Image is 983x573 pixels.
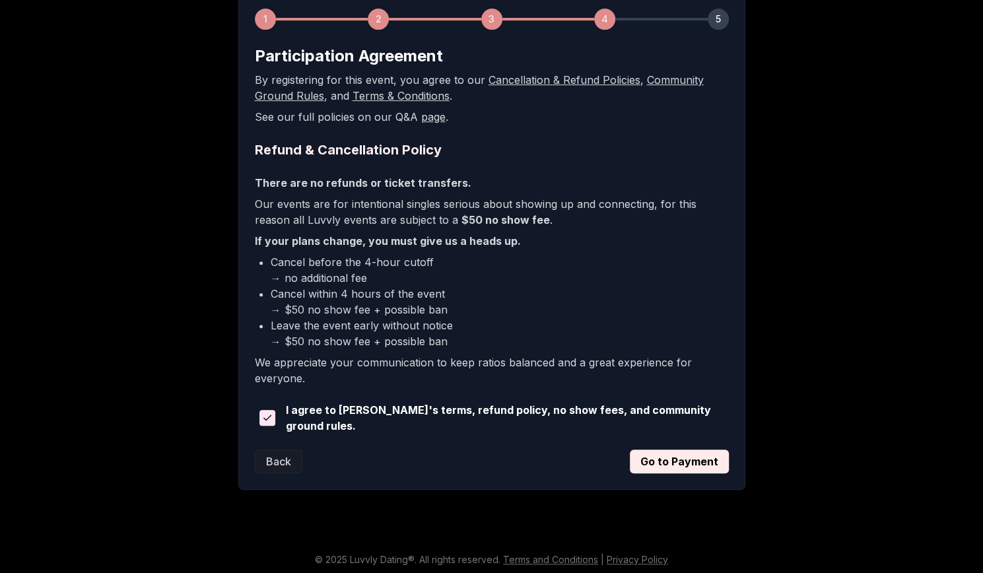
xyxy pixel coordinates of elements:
[421,110,446,123] a: page
[255,109,729,125] p: See our full policies on our Q&A .
[489,73,640,86] a: Cancellation & Refund Policies
[461,213,550,226] b: $50 no show fee
[271,254,729,286] li: Cancel before the 4-hour cutoff → no additional fee
[630,450,729,473] button: Go to Payment
[481,9,502,30] div: 3
[255,233,729,249] p: If your plans change, you must give us a heads up.
[286,402,729,434] span: I agree to [PERSON_NAME]'s terms, refund policy, no show fees, and community ground rules.
[255,141,729,159] h2: Refund & Cancellation Policy
[503,554,598,565] a: Terms and Conditions
[271,318,729,349] li: Leave the event early without notice → $50 no show fee + possible ban
[255,354,729,386] p: We appreciate your communication to keep ratios balanced and a great experience for everyone.
[255,196,729,228] p: Our events are for intentional singles serious about showing up and connecting, for this reason a...
[368,9,389,30] div: 2
[255,175,729,191] p: There are no refunds or ticket transfers.
[607,554,668,565] a: Privacy Policy
[255,9,276,30] div: 1
[255,450,302,473] button: Back
[601,554,604,565] span: |
[708,9,729,30] div: 5
[255,72,729,104] p: By registering for this event, you agree to our , , and .
[594,9,615,30] div: 4
[255,46,729,67] h2: Participation Agreement
[353,89,450,102] a: Terms & Conditions
[271,286,729,318] li: Cancel within 4 hours of the event → $50 no show fee + possible ban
